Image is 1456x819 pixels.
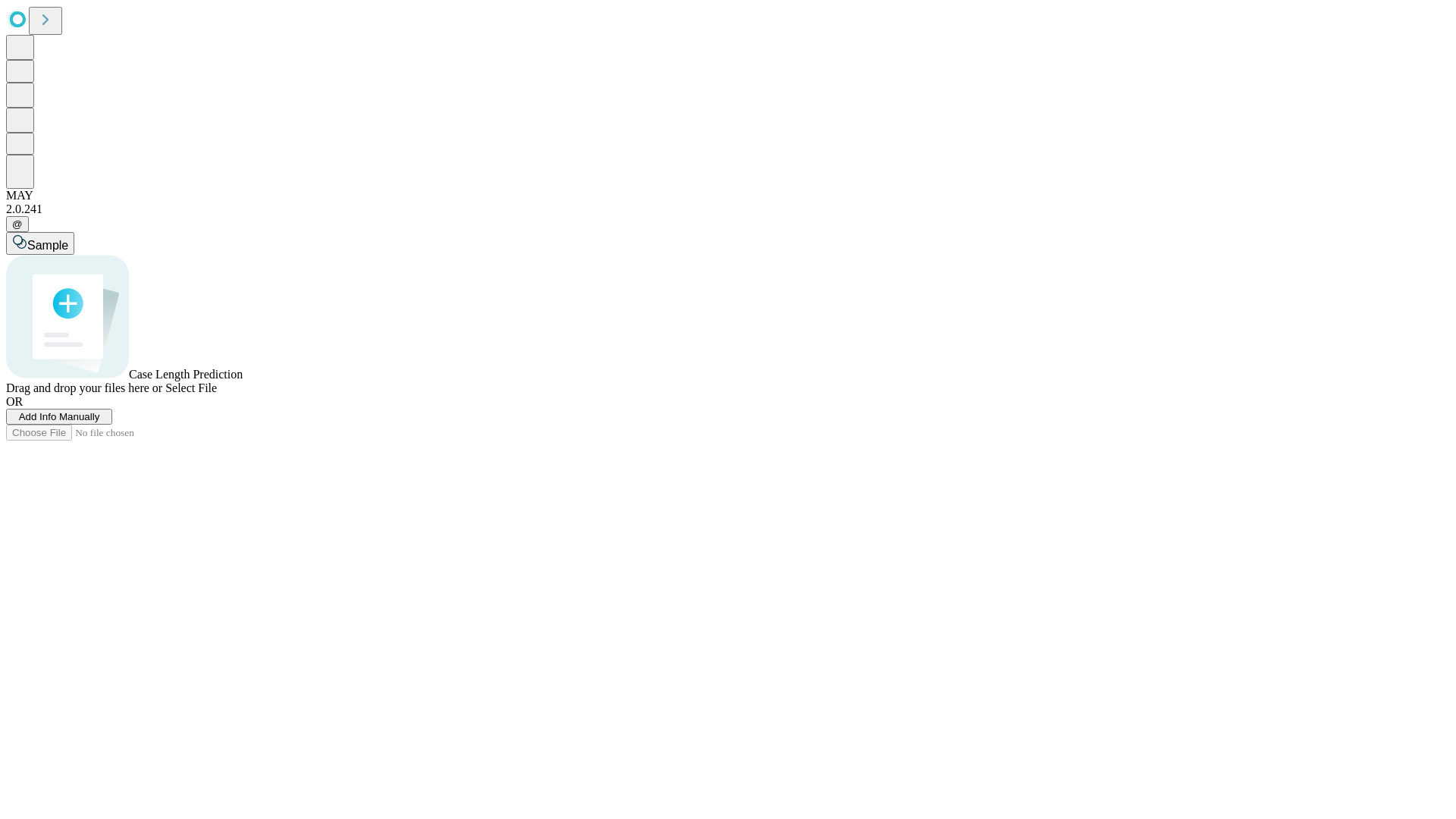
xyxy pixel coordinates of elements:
span: OR [6,395,23,408]
button: Add Info Manually [6,409,112,425]
span: Add Info Manually [19,411,100,422]
button: @ [6,216,29,232]
span: Sample [27,239,68,252]
span: @ [12,218,23,230]
button: Sample [6,232,74,255]
span: Drag and drop your files here or [6,381,162,394]
span: Case Length Prediction [129,368,243,381]
div: 2.0.241 [6,202,1450,216]
span: Select File [165,381,217,394]
div: MAY [6,189,1450,202]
